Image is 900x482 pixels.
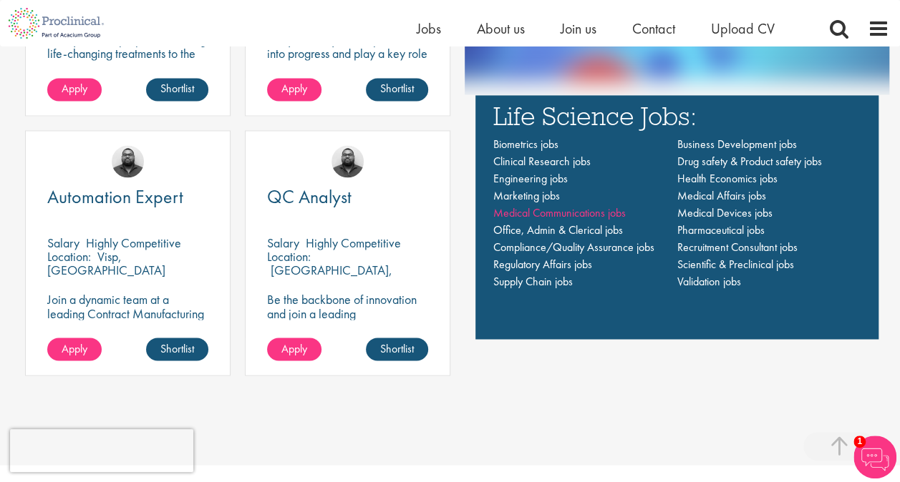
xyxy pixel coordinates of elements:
a: Shortlist [366,338,428,360]
a: Apply [47,78,102,101]
a: Marketing jobs [493,188,560,203]
span: Apply [281,81,307,96]
p: Highly Competitive [306,235,401,251]
a: Clinical Research jobs [493,154,591,169]
span: Apply [62,81,87,96]
p: [GEOGRAPHIC_DATA], [GEOGRAPHIC_DATA] [267,262,392,292]
h3: Life Science Jobs: [493,102,861,129]
span: Apply [62,340,87,355]
a: Medical Devices jobs [677,205,772,220]
a: Regulatory Affairs jobs [493,257,592,272]
span: 1 [853,436,866,448]
a: Compliance/Quality Assurance jobs [493,240,654,255]
a: Engineering jobs [493,171,568,186]
span: Salary [47,235,79,251]
a: Scientific & Preclinical jobs [677,257,793,272]
a: Medical Communications jobs [493,205,626,220]
img: Ashley Bennett [332,145,364,177]
a: Apply [267,338,321,360]
a: Biometrics jobs [493,137,558,152]
a: Validation jobs [677,274,740,289]
p: Highly Competitive [86,235,181,251]
a: About us [477,19,525,38]
a: Health Economics jobs [677,171,777,186]
a: Shortlist [146,338,208,360]
a: Join us [561,19,596,38]
a: Recruitment Consultant jobs [677,240,797,255]
img: Ashley Bennett [112,145,144,177]
a: Medical Affairs jobs [677,188,765,203]
span: QC Analyst [267,185,352,209]
a: Business Development jobs [677,137,796,152]
img: Chatbot [853,436,896,478]
span: Salary [267,235,299,251]
p: Join a dynamic team at a leading Contract Manufacturing Organisation (CMO) and contribute to grou... [47,292,208,374]
a: Jobs [417,19,441,38]
span: Location: [47,248,91,265]
a: Office, Admin & Clerical jobs [493,222,623,237]
a: Drug safety & Product safety jobs [677,154,821,169]
p: Visp, [GEOGRAPHIC_DATA] [47,248,165,278]
a: Contact [632,19,675,38]
iframe: reCAPTCHA [10,429,193,472]
a: Apply [267,78,321,101]
a: Supply Chain jobs [493,274,573,289]
a: Upload CV [711,19,775,38]
a: Automation Expert [47,188,208,206]
a: Apply [47,338,102,360]
a: Pharmaceutical jobs [677,222,764,237]
span: Location: [267,248,311,265]
p: Be the backbone of innovation and join a leading pharmaceutical company to help keep life-changin... [267,292,428,360]
a: QC Analyst [267,188,428,206]
span: Apply [281,340,307,355]
a: Shortlist [366,78,428,101]
nav: Main navigation [493,136,861,290]
span: Automation Expert [47,185,183,209]
a: Shortlist [146,78,208,101]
